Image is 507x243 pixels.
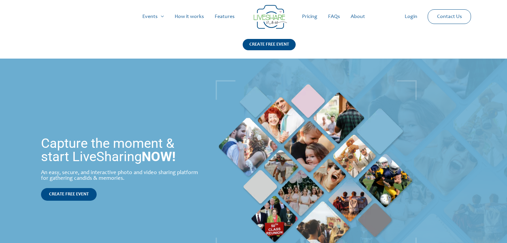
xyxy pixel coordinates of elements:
a: How it works [169,6,209,27]
a: Login [399,6,423,27]
a: FAQs [323,6,345,27]
a: CREATE FREE EVENT [243,39,296,59]
div: An easy, secure, and interactive photo and video sharing platform for gathering candids & memories. [41,170,201,181]
strong: NOW! [142,149,176,164]
div: CREATE FREE EVENT [243,39,296,50]
a: About [345,6,370,27]
a: Contact Us [432,10,467,24]
nav: Site Navigation [12,6,495,27]
span: CREATE FREE EVENT [49,192,89,197]
a: CREATE FREE EVENT [41,188,97,201]
a: Events [137,6,169,27]
a: Pricing [297,6,323,27]
h1: Capture the moment & start LiveSharing [41,137,201,163]
a: Features [209,6,240,27]
img: Group 14 | Live Photo Slideshow for Events | Create Free Events Album for Any Occasion [254,5,287,29]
